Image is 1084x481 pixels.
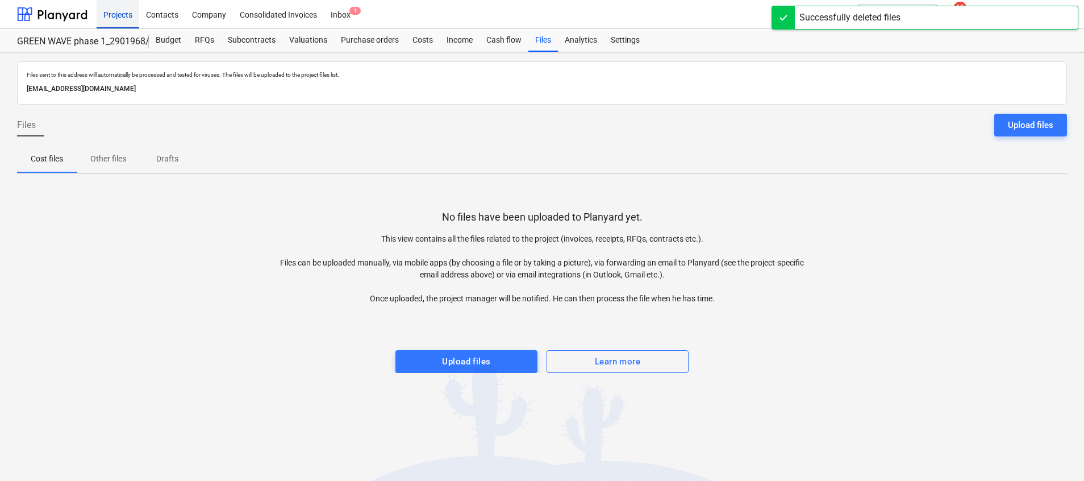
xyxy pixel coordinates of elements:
[188,29,221,52] a: RFQs
[334,29,406,52] a: Purchase orders
[1008,118,1053,132] div: Upload files
[27,71,1057,78] p: Files sent to this address will automatically be processed and tested for viruses. The files will...
[558,29,604,52] a: Analytics
[595,354,640,369] div: Learn more
[153,153,181,165] p: Drafts
[31,153,63,165] p: Cost files
[1027,426,1084,481] iframe: Chat Widget
[280,233,804,305] p: This view contains all the files related to the project (invoices, receipts, RFQs, contracts etc....
[799,11,900,24] div: Successfully deleted files
[349,7,361,15] span: 1
[27,83,1057,95] p: [EMAIL_ADDRESS][DOMAIN_NAME]
[480,29,528,52] a: Cash flow
[406,29,440,52] a: Costs
[17,118,36,132] span: Files
[994,114,1067,136] button: Upload files
[440,29,480,52] a: Income
[395,350,537,373] button: Upload files
[528,29,558,52] a: Files
[282,29,334,52] a: Valuations
[442,210,643,224] p: No files have been uploaded to Planyard yet.
[604,29,647,52] a: Settings
[221,29,282,52] a: Subcontracts
[149,29,188,52] a: Budget
[90,153,126,165] p: Other files
[17,36,135,48] div: GREEN WAVE phase 1_2901968/2901969/2901972
[547,350,689,373] button: Learn more
[442,354,490,369] div: Upload files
